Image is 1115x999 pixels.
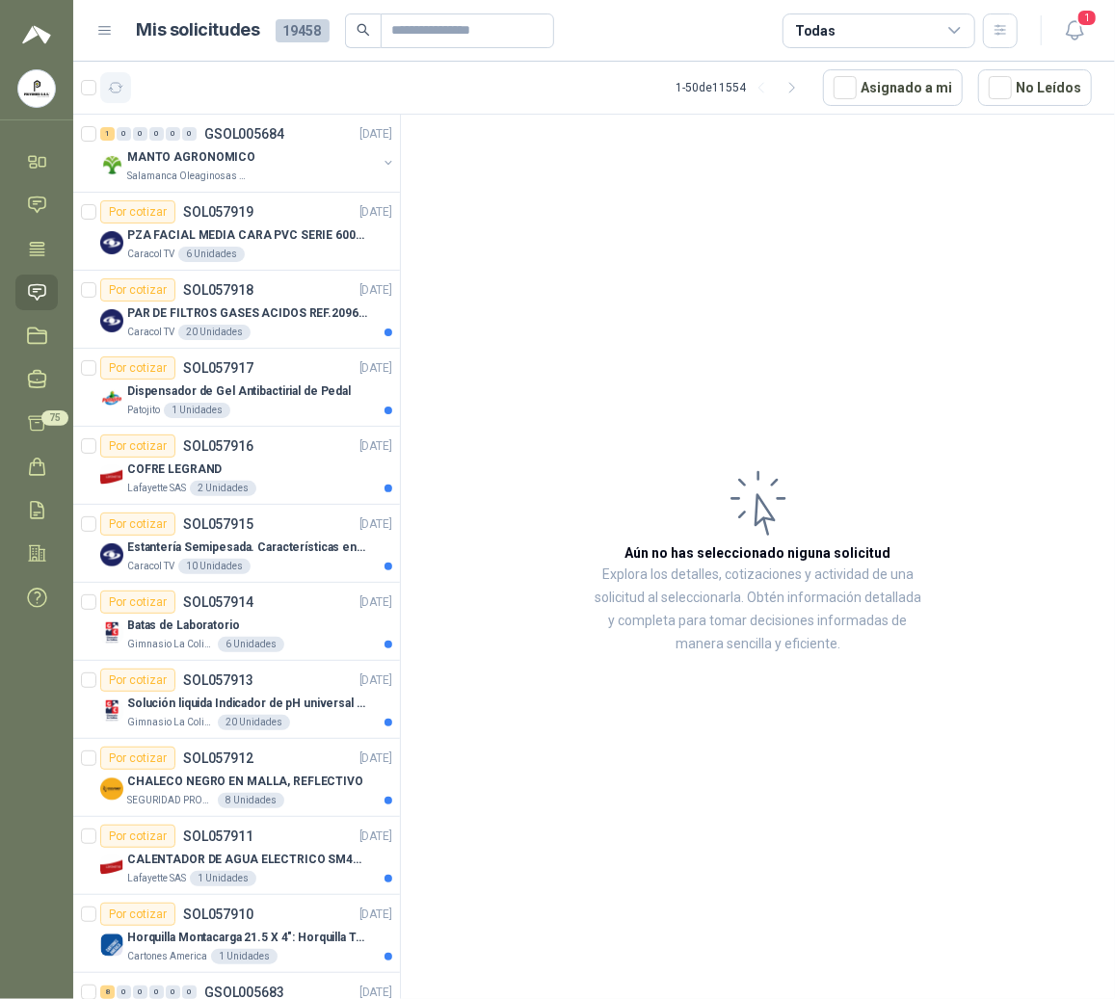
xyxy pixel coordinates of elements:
p: SOL057917 [183,361,253,375]
div: 8 [100,986,115,999]
img: Company Logo [100,777,123,801]
p: SEGURIDAD PROVISER LTDA [127,793,214,808]
div: 1 Unidades [164,403,230,418]
div: 20 Unidades [218,715,290,730]
button: No Leídos [978,69,1092,106]
p: [DATE] [359,593,392,612]
p: Cartones America [127,949,207,964]
p: SOL057918 [183,283,253,297]
p: SOL057915 [183,517,253,531]
img: Company Logo [100,231,123,254]
div: 0 [149,986,164,999]
p: Batas de Laboratorio [127,617,240,635]
div: 8 Unidades [218,793,284,808]
p: CALENTADOR DE AGUA ELECTRICO SM400 5-9LITROS [127,851,367,869]
img: Company Logo [100,465,123,488]
p: COFRE LEGRAND [127,460,222,479]
button: 1 [1057,13,1092,48]
p: Caracol TV [127,247,174,262]
a: Por cotizarSOL057913[DATE] Company LogoSolución liquida Indicador de pH universal de 500ml o 20 d... [73,661,400,739]
div: 6 Unidades [178,247,245,262]
div: 2 Unidades [190,481,256,496]
a: Por cotizarSOL057912[DATE] Company LogoCHALECO NEGRO EN MALLA, REFLECTIVOSEGURIDAD PROVISER LTDA8... [73,739,400,817]
div: Por cotizar [100,747,175,770]
p: Caracol TV [127,325,174,340]
a: 1 0 0 0 0 0 GSOL005684[DATE] Company LogoMANTO AGRONOMICOSalamanca Oleaginosas SAS [100,122,396,184]
p: Lafayette SAS [127,871,186,886]
p: MANTO AGRONOMICO [127,148,255,167]
div: Por cotizar [100,200,175,223]
img: Company Logo [100,933,123,957]
h1: Mis solicitudes [137,16,260,44]
div: 0 [182,986,197,999]
div: Por cotizar [100,356,175,380]
p: [DATE] [359,749,392,768]
div: 1 [100,127,115,141]
p: Salamanca Oleaginosas SAS [127,169,249,184]
a: Por cotizarSOL057918[DATE] Company LogoPAR DE FILTROS GASES ACIDOS REF.2096 3MCaracol TV20 Unidades [73,271,400,349]
div: 20 Unidades [178,325,251,340]
p: [DATE] [359,515,392,534]
img: Company Logo [100,699,123,723]
div: 0 [166,986,180,999]
img: Company Logo [100,309,123,332]
img: Company Logo [100,855,123,879]
p: [DATE] [359,359,392,378]
p: SOL057912 [183,751,253,765]
div: 0 [117,127,131,141]
img: Company Logo [100,621,123,644]
img: Company Logo [100,543,123,566]
p: SOL057919 [183,205,253,219]
p: [DATE] [359,828,392,846]
p: GSOL005684 [204,127,284,141]
div: Por cotizar [100,278,175,302]
p: SOL057913 [183,673,253,687]
a: Por cotizarSOL057911[DATE] Company LogoCALENTADOR DE AGUA ELECTRICO SM400 5-9LITROSLafayette SAS1... [73,817,400,895]
p: PZA FACIAL MEDIA CARA PVC SERIE 6000 3M [127,226,367,245]
p: [DATE] [359,906,392,924]
div: Por cotizar [100,434,175,458]
p: PAR DE FILTROS GASES ACIDOS REF.2096 3M [127,304,367,323]
a: 75 [15,406,58,441]
p: SOL057916 [183,439,253,453]
img: Company Logo [100,153,123,176]
span: 1 [1076,9,1098,27]
p: Patojito [127,403,160,418]
a: Por cotizarSOL057919[DATE] Company LogoPZA FACIAL MEDIA CARA PVC SERIE 6000 3MCaracol TV6 Unidades [73,193,400,271]
p: Dispensador de Gel Antibactirial de Pedal [127,382,351,401]
div: 1 - 50 de 11554 [676,72,808,103]
p: Caracol TV [127,559,174,574]
div: 0 [149,127,164,141]
div: Por cotizar [100,669,175,692]
p: [DATE] [359,125,392,144]
span: search [357,23,370,37]
div: 1 Unidades [190,871,256,886]
p: SOL057910 [183,907,253,921]
p: Explora los detalles, cotizaciones y actividad de una solicitud al seleccionarla. Obtén informaci... [594,564,922,656]
div: 10 Unidades [178,559,251,574]
p: GSOL005683 [204,986,284,999]
div: Por cotizar [100,825,175,848]
button: Asignado a mi [823,69,963,106]
p: [DATE] [359,281,392,300]
p: Estantería Semipesada. Características en el adjunto [127,539,367,557]
div: Todas [795,20,836,41]
p: SOL057914 [183,595,253,609]
a: Por cotizarSOL057915[DATE] Company LogoEstantería Semipesada. Características en el adjuntoCaraco... [73,505,400,583]
img: Logo peakr [22,23,51,46]
div: Por cotizar [100,591,175,614]
p: Lafayette SAS [127,481,186,496]
p: Solución liquida Indicador de pH universal de 500ml o 20 de 25ml (no tiras de papel) [127,695,367,713]
div: 0 [133,127,147,141]
a: Por cotizarSOL057914[DATE] Company LogoBatas de LaboratorioGimnasio La Colina6 Unidades [73,583,400,661]
div: 0 [133,986,147,999]
a: Por cotizarSOL057916[DATE] Company LogoCOFRE LEGRANDLafayette SAS2 Unidades [73,427,400,505]
img: Company Logo [18,70,55,107]
div: Por cotizar [100,903,175,926]
span: 19458 [276,19,330,42]
p: [DATE] [359,437,392,456]
img: Company Logo [100,387,123,410]
div: 0 [166,127,180,141]
p: Gimnasio La Colina [127,715,214,730]
h3: Aún no has seleccionado niguna solicitud [625,542,891,564]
